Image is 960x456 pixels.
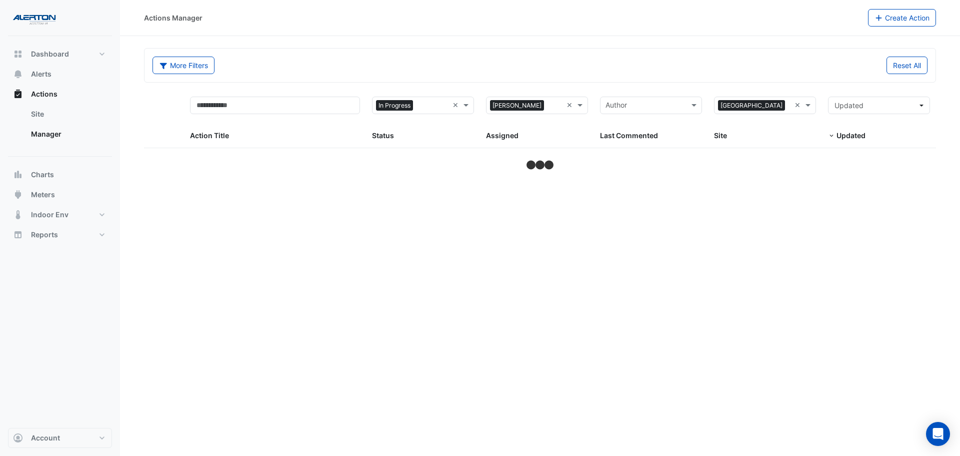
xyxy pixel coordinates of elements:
button: Reports [8,225,112,245]
span: Clear [794,100,803,111]
a: Site [23,104,112,124]
button: Indoor Env [8,205,112,225]
span: Clear [452,100,461,111]
span: In Progress [376,100,413,111]
button: Reset All [886,57,927,74]
span: Site [714,131,727,140]
span: Updated [834,101,863,110]
span: Actions [31,89,57,99]
span: [PERSON_NAME] [490,100,544,111]
span: Action Title [190,131,229,140]
button: Actions [8,84,112,104]
span: Updated [836,131,865,140]
span: Reports [31,230,58,240]
span: Clear [566,100,575,111]
span: Status [372,131,394,140]
img: Company Logo [12,8,57,28]
app-icon: Dashboard [13,49,23,59]
span: Indoor Env [31,210,68,220]
button: Create Action [868,9,936,27]
span: Assigned [486,131,518,140]
div: Actions [8,104,112,148]
app-icon: Alerts [13,69,23,79]
button: Charts [8,165,112,185]
span: Alerts [31,69,51,79]
span: Charts [31,170,54,180]
button: Updated [828,97,930,114]
button: Account [8,428,112,448]
span: Account [31,433,60,443]
button: Alerts [8,64,112,84]
app-icon: Actions [13,89,23,99]
button: More Filters [152,57,214,74]
span: [GEOGRAPHIC_DATA] [718,100,785,111]
app-icon: Meters [13,190,23,200]
span: Meters [31,190,55,200]
app-icon: Charts [13,170,23,180]
a: Manager [23,124,112,144]
span: Last Commented [600,131,658,140]
app-icon: Reports [13,230,23,240]
button: Dashboard [8,44,112,64]
span: Dashboard [31,49,69,59]
div: Actions Manager [144,13,202,23]
div: Open Intercom Messenger [926,422,950,446]
button: Meters [8,185,112,205]
app-icon: Indoor Env [13,210,23,220]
